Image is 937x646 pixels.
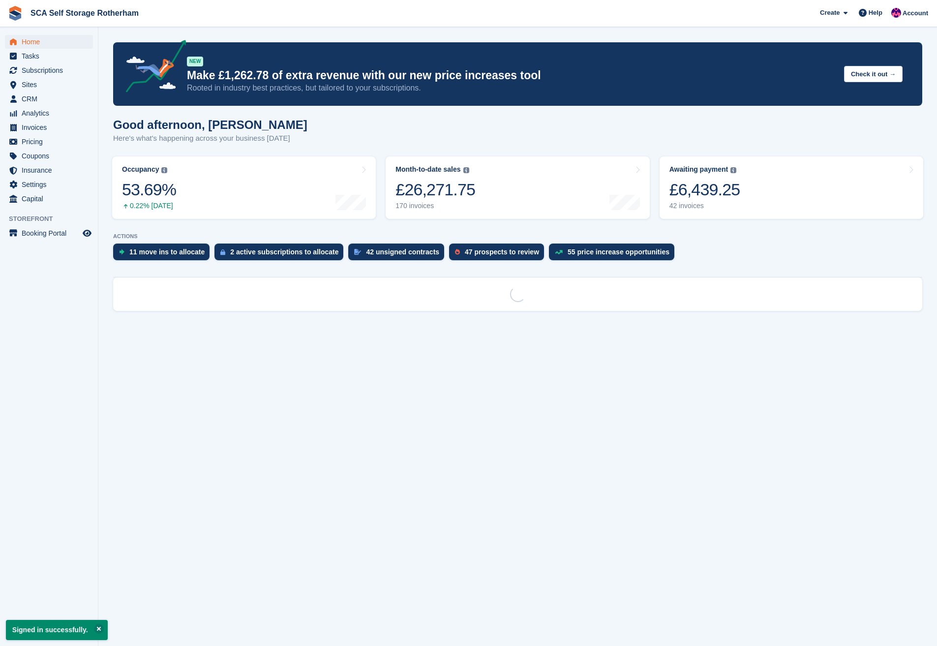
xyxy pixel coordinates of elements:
[395,180,475,200] div: £26,271.75
[5,226,93,240] a: menu
[122,180,176,200] div: 53.69%
[395,202,475,210] div: 170 invoices
[5,135,93,149] a: menu
[112,156,376,219] a: Occupancy 53.69% 0.22% [DATE]
[386,156,649,219] a: Month-to-date sales £26,271.75 170 invoices
[5,121,93,134] a: menu
[5,92,93,106] a: menu
[844,66,903,82] button: Check it out →
[449,244,549,265] a: 47 prospects to review
[22,226,81,240] span: Booking Portal
[22,106,81,120] span: Analytics
[5,163,93,177] a: menu
[113,233,922,240] p: ACTIONS
[395,165,460,174] div: Month-to-date sales
[820,8,840,18] span: Create
[22,78,81,92] span: Sites
[22,192,81,206] span: Capital
[122,202,176,210] div: 0.22% [DATE]
[187,57,203,66] div: NEW
[455,249,460,255] img: prospect-51fa495bee0391a8d652442698ab0144808aea92771e9ea1ae160a38d050c398.svg
[5,35,93,49] a: menu
[187,83,836,93] p: Rooted in industry best practices, but tailored to your subscriptions.
[669,180,740,200] div: £6,439.25
[5,192,93,206] a: menu
[22,163,81,177] span: Insurance
[81,227,93,239] a: Preview store
[5,63,93,77] a: menu
[669,202,740,210] div: 42 invoices
[27,5,143,21] a: SCA Self Storage Rotherham
[366,248,439,256] div: 42 unsigned contracts
[660,156,923,219] a: Awaiting payment £6,439.25 42 invoices
[22,92,81,106] span: CRM
[22,63,81,77] span: Subscriptions
[22,178,81,191] span: Settings
[187,68,836,83] p: Make £1,262.78 of extra revenue with our new price increases tool
[903,8,928,18] span: Account
[22,121,81,134] span: Invoices
[730,167,736,173] img: icon-info-grey-7440780725fd019a000dd9b08b2336e03edf1995a4989e88bcd33f0948082b44.svg
[549,244,679,265] a: 55 price increase opportunities
[5,149,93,163] a: menu
[891,8,901,18] img: Sam Chapman
[6,620,108,640] p: Signed in successfully.
[113,133,307,144] p: Here's what's happening across your business [DATE]
[463,167,469,173] img: icon-info-grey-7440780725fd019a000dd9b08b2336e03edf1995a4989e88bcd33f0948082b44.svg
[5,178,93,191] a: menu
[22,49,81,63] span: Tasks
[113,244,214,265] a: 11 move ins to allocate
[348,244,449,265] a: 42 unsigned contracts
[161,167,167,173] img: icon-info-grey-7440780725fd019a000dd9b08b2336e03edf1995a4989e88bcd33f0948082b44.svg
[5,106,93,120] a: menu
[568,248,669,256] div: 55 price increase opportunities
[220,249,225,255] img: active_subscription_to_allocate_icon-d502201f5373d7db506a760aba3b589e785aa758c864c3986d89f69b8ff3...
[22,135,81,149] span: Pricing
[230,248,338,256] div: 2 active subscriptions to allocate
[555,250,563,254] img: price_increase_opportunities-93ffe204e8149a01c8c9dc8f82e8f89637d9d84a8eef4429ea346261dce0b2c0.svg
[9,214,98,224] span: Storefront
[118,40,186,96] img: price-adjustments-announcement-icon-8257ccfd72463d97f412b2fc003d46551f7dbcb40ab6d574587a9cd5c0d94...
[214,244,348,265] a: 2 active subscriptions to allocate
[119,249,124,255] img: move_ins_to_allocate_icon-fdf77a2bb77ea45bf5b3d319d69a93e2d87916cf1d5bf7949dd705db3b84f3ca.svg
[22,149,81,163] span: Coupons
[5,49,93,63] a: menu
[8,6,23,21] img: stora-icon-8386f47178a22dfd0bd8f6a31ec36ba5ce8667c1dd55bd0f319d3a0aa187defe.svg
[129,248,205,256] div: 11 move ins to allocate
[465,248,539,256] div: 47 prospects to review
[113,118,307,131] h1: Good afternoon, [PERSON_NAME]
[122,165,159,174] div: Occupancy
[22,35,81,49] span: Home
[354,249,361,255] img: contract_signature_icon-13c848040528278c33f63329250d36e43548de30e8caae1d1a13099fd9432cc5.svg
[669,165,728,174] div: Awaiting payment
[869,8,882,18] span: Help
[5,78,93,92] a: menu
